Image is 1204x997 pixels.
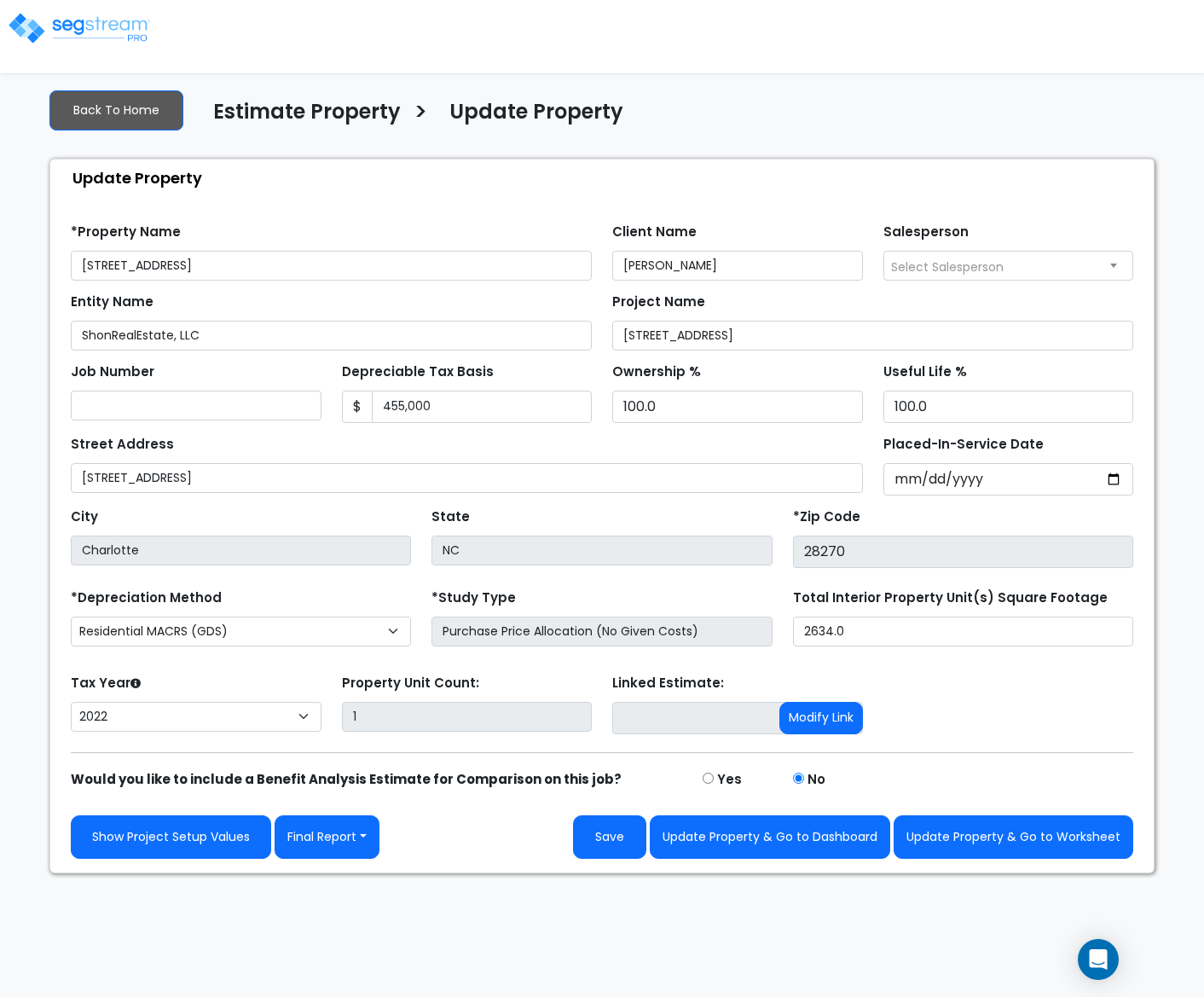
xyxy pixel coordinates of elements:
[612,362,701,382] label: Ownership %
[612,251,863,281] input: Client Name
[612,674,724,693] label: Linked Estimate:
[49,90,183,130] a: Back To Home
[612,391,863,423] input: Ownership
[883,435,1044,455] label: Placed-In-Service Date
[71,435,174,455] label: Street Address
[883,362,967,382] label: Useful Life %
[414,98,428,131] h3: >
[431,507,470,527] label: State
[71,770,622,788] strong: Would you like to include a Benefit Analysis Estimate for Comparison on this job?
[213,100,401,129] h4: Estimate Property
[449,100,623,129] h4: Update Property
[891,258,1004,275] span: Select Salesperson
[200,100,401,136] a: Estimate Property
[7,11,152,45] img: logo_pro_r.png
[1078,939,1119,980] div: Open Intercom Messenger
[612,293,705,312] label: Project Name
[793,617,1133,646] input: total square foot
[342,674,479,693] label: Property Unit Count:
[71,321,592,351] input: Entity Name
[71,251,592,281] input: Property Name
[59,159,1154,196] div: Update Property
[71,815,271,859] a: Show Project Setup Values
[71,588,222,608] label: *Depreciation Method
[342,702,593,732] input: Building Count
[717,770,742,790] label: Yes
[437,100,623,136] a: Update Property
[342,391,373,423] span: $
[372,391,593,423] input: 0.00
[612,223,697,242] label: Client Name
[71,293,153,312] label: Entity Name
[71,463,863,493] input: Street Address
[71,362,154,382] label: Job Number
[793,536,1133,568] input: Zip Code
[573,815,646,859] button: Save
[894,815,1133,859] button: Update Property & Go to Worksheet
[793,588,1108,608] label: Total Interior Property Unit(s) Square Footage
[883,223,969,242] label: Salesperson
[71,507,98,527] label: City
[71,223,181,242] label: *Property Name
[650,815,890,859] button: Update Property & Go to Dashboard
[342,362,494,382] label: Depreciable Tax Basis
[883,391,1134,423] input: Depreciation
[779,702,863,734] button: Modify Link
[793,507,860,527] label: *Zip Code
[431,588,516,608] label: *Study Type
[612,321,1133,351] input: Project Name
[71,674,141,693] label: Tax Year
[275,815,379,859] button: Final Report
[807,770,825,790] label: No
